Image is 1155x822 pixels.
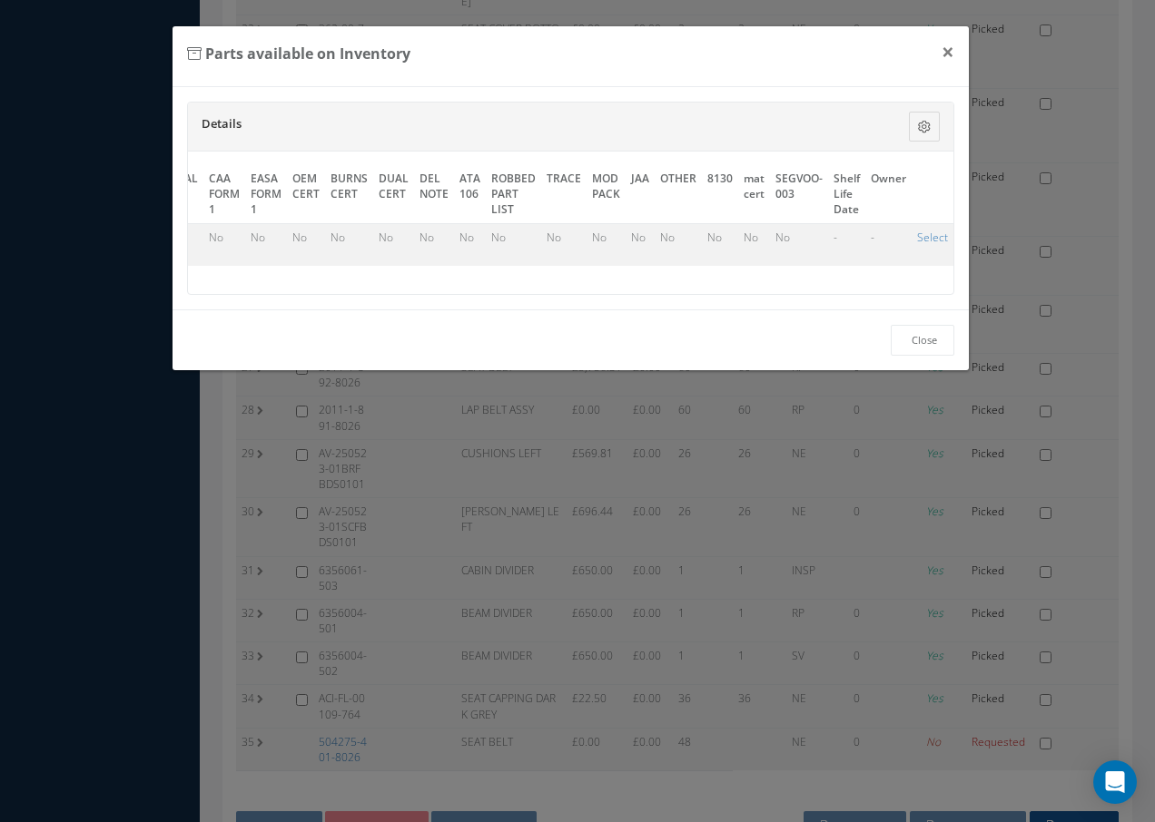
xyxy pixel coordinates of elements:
[541,165,587,223] th: TRACE
[486,165,541,223] th: ROBBED PART LIST
[626,223,655,266] td: No
[414,223,454,266] td: No
[702,223,738,266] td: No
[655,165,702,223] th: OTHER
[373,223,414,266] td: No
[891,325,954,357] a: Close
[205,44,410,64] b: Parts available on Inventory
[1093,760,1137,804] div: Open Intercom Messenger
[287,223,325,266] td: No
[738,165,770,223] th: mat cert
[834,230,837,245] span: -
[541,223,587,266] td: No
[927,26,969,77] button: ×
[828,165,865,223] th: Shelf Life Date
[738,223,770,266] td: No
[770,165,828,223] th: SEGVOO-003
[373,165,414,223] th: DUAL CERT
[454,165,486,223] th: ATA 106
[486,223,541,266] td: No
[454,223,486,266] td: No
[203,223,245,266] td: No
[587,223,626,266] td: No
[414,165,454,223] th: DEL NOTE
[245,223,287,266] td: No
[203,165,245,223] th: CAA FORM 1
[202,117,813,132] h5: Details
[245,165,287,223] th: EASA FORM 1
[325,165,373,223] th: BURNS CERT
[655,223,702,266] td: No
[287,165,325,223] th: OEM CERT
[917,230,948,245] a: Select
[865,223,912,266] td: -
[626,165,655,223] th: JAA
[702,165,738,223] th: 8130
[325,223,373,266] td: No
[587,165,626,223] th: MOD PACK
[770,223,828,266] td: No
[865,165,912,223] th: Owner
